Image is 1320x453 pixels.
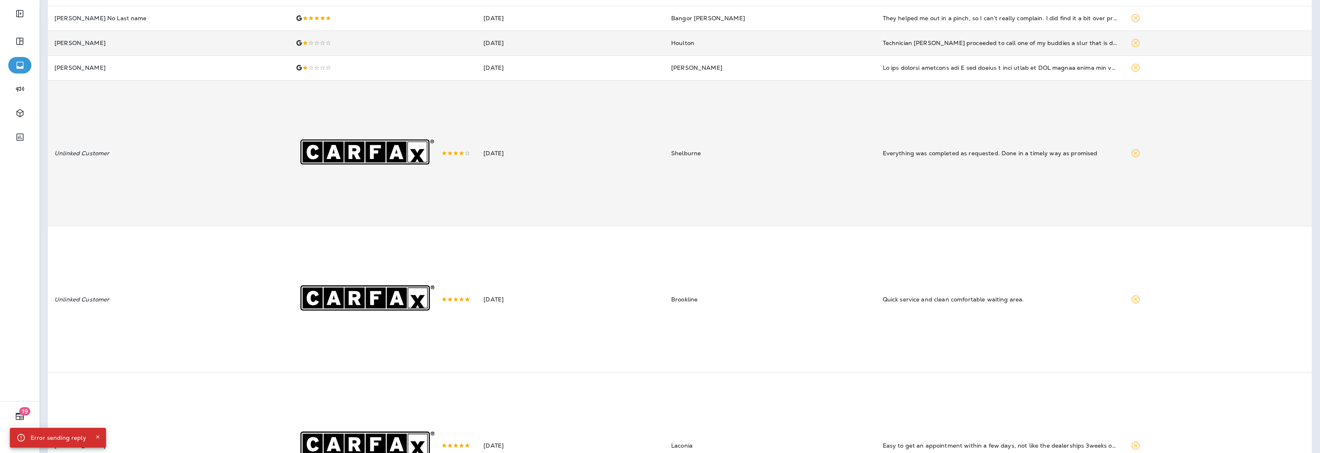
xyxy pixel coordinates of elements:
p: Unlinked Customer [54,150,283,157]
div: Everything was completed as requested. Done in a timely way as promised [883,149,1118,157]
span: Shelburne [671,149,701,157]
div: They helped me out in a pinch, so I can’t really complain. I did find it a bit over priced for my... [883,14,1118,22]
td: [DATE] [477,55,665,80]
p: [PERSON_NAME] No Last name [54,15,283,21]
span: [PERSON_NAME] [671,64,722,71]
div: Quick service and clean comfortable waiting area. [883,295,1118,304]
td: [DATE] [477,80,665,226]
div: Technician Tristan Jackson proceeded to call one of my buddies a slur that is derogatory to gay p... [883,39,1118,47]
div: My car stopped starting and I had gotten a code about an ABS sensor issue the week before. Got to... [883,64,1118,72]
td: [DATE] [477,31,665,55]
p: [PERSON_NAME] [54,442,283,449]
span: Laconia [671,442,693,449]
button: Expand Sidebar [8,5,31,22]
span: Bangor [PERSON_NAME] [671,14,745,22]
p: [PERSON_NAME] [54,40,283,46]
span: Brookline [671,296,698,303]
p: [PERSON_NAME] [54,64,283,71]
span: Houlton [671,39,694,47]
button: 19 [8,408,31,425]
td: [DATE] [477,6,665,31]
span: 19 [19,407,31,415]
div: Error sending reply [31,430,86,445]
p: Unlinked Customer [54,296,283,303]
div: Easy to get an appointment within a few days, not like the dealerships 3weeks out :( [883,441,1118,450]
button: Close [93,432,103,442]
td: [DATE] [477,226,665,372]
